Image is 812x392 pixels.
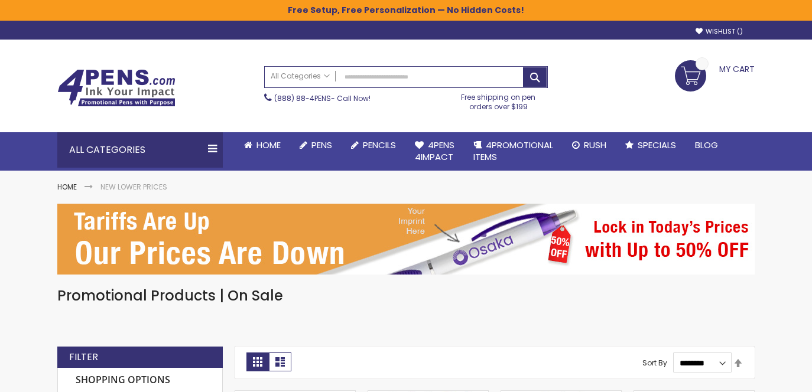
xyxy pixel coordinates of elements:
[415,139,454,163] span: 4Pens 4impact
[363,139,396,151] span: Pencils
[274,93,371,103] span: - Call Now!
[473,139,553,163] span: 4PROMOTIONAL ITEMS
[274,93,331,103] a: (888) 88-4PENS
[342,132,405,158] a: Pencils
[256,139,281,151] span: Home
[696,27,743,36] a: Wishlist
[405,132,464,171] a: 4Pens4impact
[464,132,563,171] a: 4PROMOTIONALITEMS
[57,182,77,192] a: Home
[311,139,332,151] span: Pens
[57,132,223,168] div: All Categories
[246,352,269,371] strong: Grid
[449,88,548,112] div: Free shipping on pen orders over $199
[686,132,727,158] a: Blog
[57,204,755,275] img: New Lower Prices
[265,67,336,86] a: All Categories
[100,182,167,192] strong: New Lower Prices
[638,139,676,151] span: Specials
[616,132,686,158] a: Specials
[290,132,342,158] a: Pens
[69,351,98,364] strong: Filter
[57,69,176,107] img: 4Pens Custom Pens and Promotional Products
[584,139,606,151] span: Rush
[235,132,290,158] a: Home
[642,358,667,368] label: Sort By
[563,132,616,158] a: Rush
[695,139,718,151] span: Blog
[57,286,755,305] h1: Promotional Products | On Sale
[271,71,330,81] span: All Categories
